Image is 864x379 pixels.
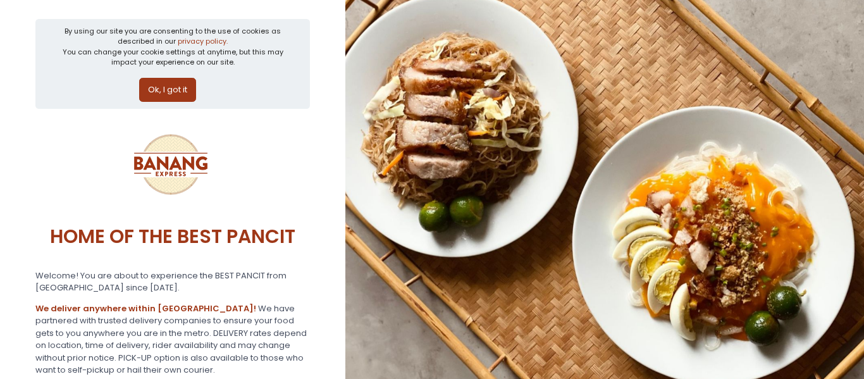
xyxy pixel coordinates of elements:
[35,302,256,314] b: We deliver anywhere within [GEOGRAPHIC_DATA]!
[35,270,310,294] div: Welcome! You are about to experience the BEST PANCIT from [GEOGRAPHIC_DATA] since [DATE].
[139,78,196,102] button: Ok, I got it
[35,302,310,376] div: We have partnered with trusted delivery companies to ensure your food gets to you anywhere you ar...
[57,26,289,68] div: By using our site you are consenting to the use of cookies as described in our You can change you...
[123,117,218,212] img: Banang Express
[178,36,228,46] a: privacy policy.
[35,212,310,261] div: HOME OF THE BEST PANCIT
